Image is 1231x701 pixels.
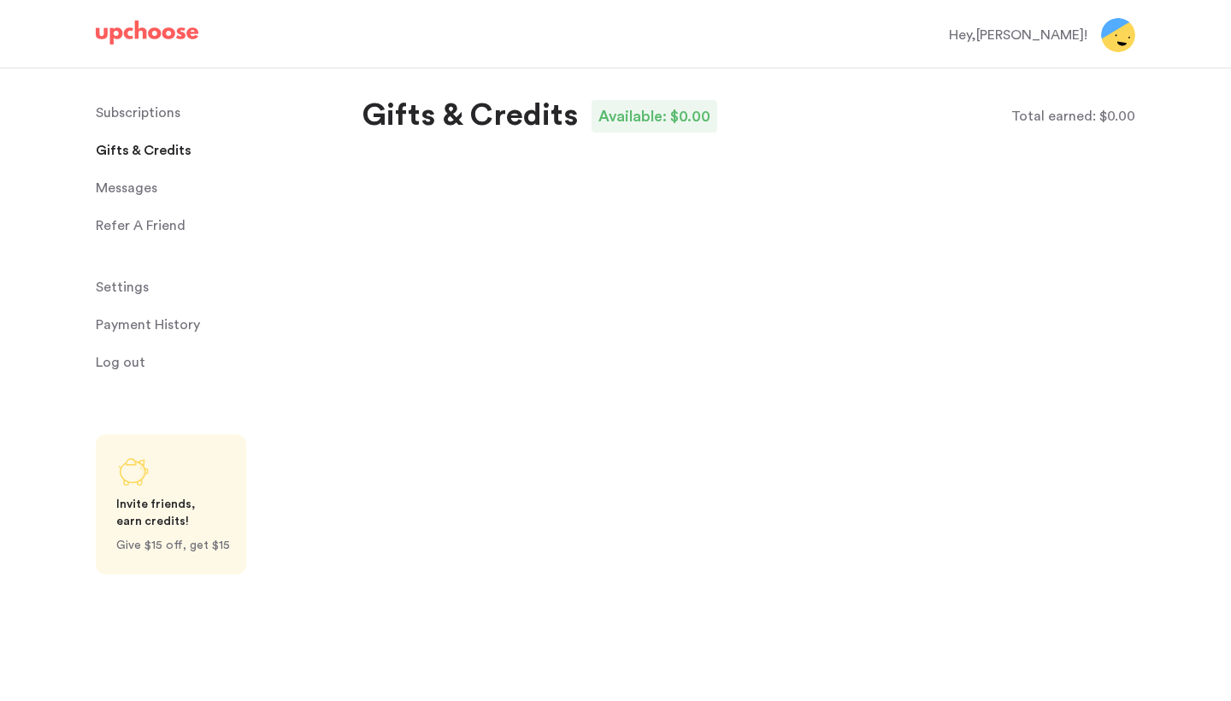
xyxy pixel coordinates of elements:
span: Gifts & Credits [96,133,191,168]
span: Log out [96,345,145,380]
a: Gifts & Credits [96,133,342,168]
p: Total earned: [1011,106,1096,127]
img: UpChoose [96,21,198,44]
p: Payment History [96,308,200,342]
span: Messages [96,171,157,205]
a: Messages [96,171,342,205]
p: Available: [598,103,667,129]
span: Settings [96,270,149,304]
a: Share UpChoose [96,434,246,574]
span: $0.00 [670,109,710,124]
p: Subscriptions [96,96,180,130]
a: Payment History [96,308,342,342]
p: Gifts & Credits [362,96,578,137]
a: Refer A Friend [96,209,342,243]
a: Log out [96,345,342,380]
span: $0.00 [1099,109,1135,123]
p: Refer A Friend [96,209,186,243]
div: Hey, [PERSON_NAME] ! [949,25,1087,45]
a: Subscriptions [96,96,342,130]
a: UpChoose [96,21,198,52]
a: Settings [96,270,342,304]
